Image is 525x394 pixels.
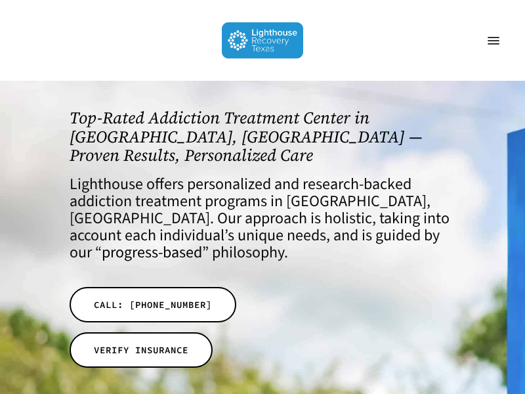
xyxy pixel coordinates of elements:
a: VERIFY INSURANCE [70,332,213,368]
img: Lighthouse Recovery Texas [222,22,304,58]
span: VERIFY INSURANCE [94,343,188,357]
h1: Top-Rated Addiction Treatment Center in [GEOGRAPHIC_DATA], [GEOGRAPHIC_DATA] — Proven Results, Pe... [70,108,455,165]
h4: Lighthouse offers personalized and research-backed addiction treatment programs in [GEOGRAPHIC_DA... [70,176,455,261]
a: CALL: [PHONE_NUMBER] [70,287,236,322]
span: CALL: [PHONE_NUMBER] [94,298,212,311]
a: Navigation Menu [480,34,507,47]
a: progress-based [102,241,202,264]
